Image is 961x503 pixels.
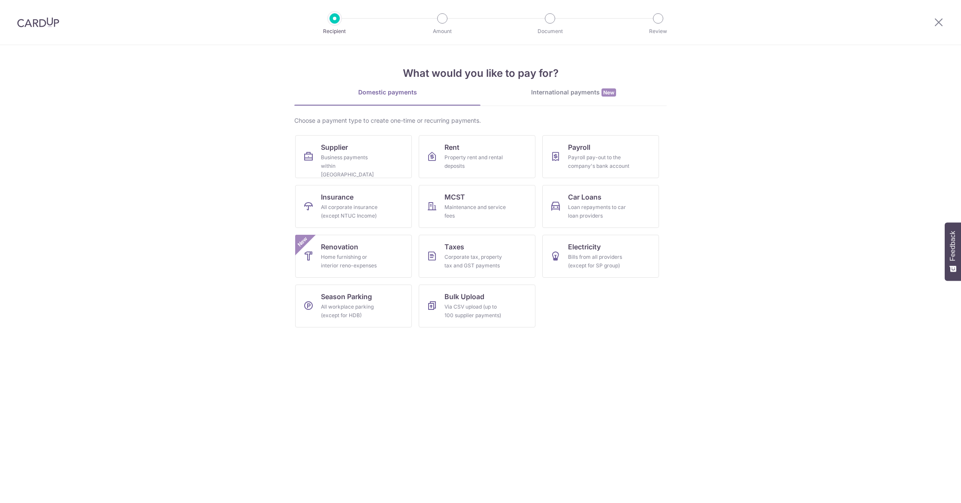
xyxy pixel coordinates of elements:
[444,242,464,252] span: Taxes
[419,235,535,278] a: TaxesCorporate tax, property tax and GST payments
[295,135,412,178] a: SupplierBusiness payments within [GEOGRAPHIC_DATA]
[444,253,506,270] div: Corporate tax, property tax and GST payments
[294,88,480,97] div: Domestic payments
[419,285,535,327] a: Bulk UploadVia CSV upload (up to 100 supplier payments)
[568,192,601,202] span: Car Loans
[542,185,659,228] a: Car LoansLoan repayments to car loan providers
[601,88,616,97] span: New
[321,153,383,179] div: Business payments within [GEOGRAPHIC_DATA]
[295,235,412,278] a: RenovationHome furnishing or interior reno-expensesNew
[294,66,667,81] h4: What would you like to pay for?
[296,235,310,249] span: New
[321,142,348,152] span: Supplier
[411,27,474,36] p: Amount
[906,477,952,499] iframe: Opens a widget where you can find more information
[419,135,535,178] a: RentProperty rent and rental deposits
[321,291,372,302] span: Season Parking
[518,27,582,36] p: Document
[303,27,366,36] p: Recipient
[321,242,358,252] span: Renovation
[568,253,630,270] div: Bills from all providers (except for SP group)
[321,303,383,320] div: All workplace parking (except for HDB)
[444,303,506,320] div: Via CSV upload (up to 100 supplier payments)
[294,116,667,125] div: Choose a payment type to create one-time or recurring payments.
[568,203,630,220] div: Loan repayments to car loan providers
[321,192,354,202] span: Insurance
[444,142,459,152] span: Rent
[444,291,484,302] span: Bulk Upload
[568,242,601,252] span: Electricity
[568,153,630,170] div: Payroll pay-out to the company's bank account
[626,27,690,36] p: Review
[444,153,506,170] div: Property rent and rental deposits
[949,231,957,261] span: Feedback
[419,185,535,228] a: MCSTMaintenance and service fees
[945,222,961,281] button: Feedback - Show survey
[542,135,659,178] a: PayrollPayroll pay-out to the company's bank account
[321,203,383,220] div: All corporate insurance (except NTUC Income)
[542,235,659,278] a: ElectricityBills from all providers (except for SP group)
[444,203,506,220] div: Maintenance and service fees
[568,142,590,152] span: Payroll
[17,17,59,27] img: CardUp
[295,285,412,327] a: Season ParkingAll workplace parking (except for HDB)
[295,185,412,228] a: InsuranceAll corporate insurance (except NTUC Income)
[480,88,667,97] div: International payments
[444,192,465,202] span: MCST
[321,253,383,270] div: Home furnishing or interior reno-expenses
